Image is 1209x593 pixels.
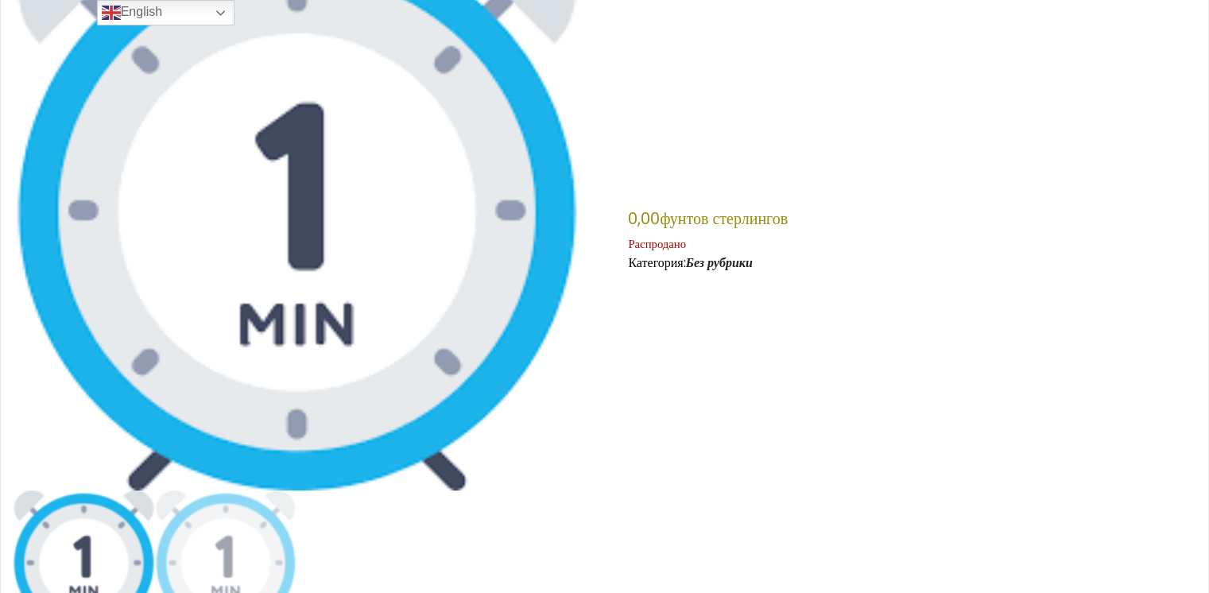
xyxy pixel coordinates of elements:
[102,3,121,22] img: en
[628,254,685,272] font: Категория:
[628,236,686,252] font: Распродано
[628,207,660,230] font: 0,00
[660,207,788,230] font: фунтов стерлингов
[686,254,753,272] a: Без рубрики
